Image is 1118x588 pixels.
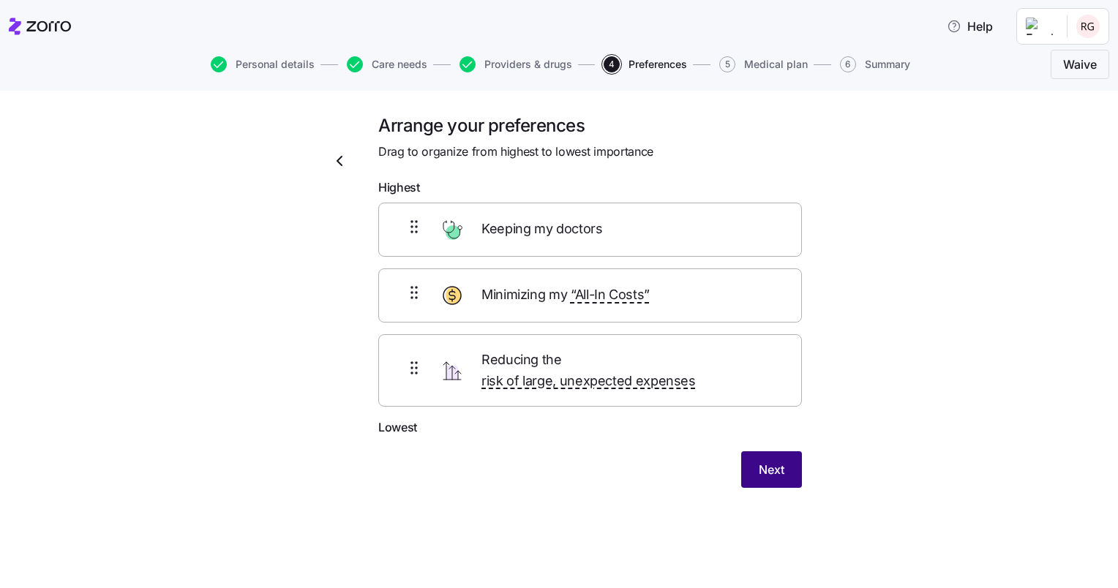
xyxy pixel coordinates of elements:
[372,59,427,69] span: Care needs
[344,56,427,72] a: Care needs
[378,334,802,407] div: Reducing the risk of large, unexpected expenses
[378,114,802,137] h1: Arrange your preferences
[629,59,687,69] span: Preferences
[719,56,735,72] span: 5
[459,56,572,72] button: Providers & drugs
[484,59,572,69] span: Providers & drugs
[840,56,856,72] span: 6
[1076,15,1100,38] img: 2480ccf26b21bed0f8047111440d290b
[601,56,687,72] a: 4Preferences
[744,59,808,69] span: Medical plan
[1063,56,1097,73] span: Waive
[604,56,620,72] span: 4
[481,284,650,306] span: Minimizing my
[481,350,775,392] span: Reducing the
[378,418,417,437] span: Lowest
[865,59,910,69] span: Summary
[719,56,808,72] button: 5Medical plan
[604,56,687,72] button: 4Preferences
[236,59,315,69] span: Personal details
[378,178,420,197] span: Highest
[208,56,315,72] a: Personal details
[457,56,572,72] a: Providers & drugs
[481,219,606,240] span: Keeping my doctors
[935,12,1005,41] button: Help
[378,143,653,161] span: Drag to organize from highest to lowest importance
[1051,50,1109,79] button: Waive
[741,451,802,488] button: Next
[378,268,802,323] div: Minimizing my “All-In Costs”
[211,56,315,72] button: Personal details
[1026,18,1055,35] img: Employer logo
[840,56,910,72] button: 6Summary
[759,461,784,478] span: Next
[347,56,427,72] button: Care needs
[481,371,696,392] span: risk of large, unexpected expenses
[947,18,993,35] span: Help
[571,284,650,306] span: “All-In Costs”
[378,203,802,257] div: Keeping my doctors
